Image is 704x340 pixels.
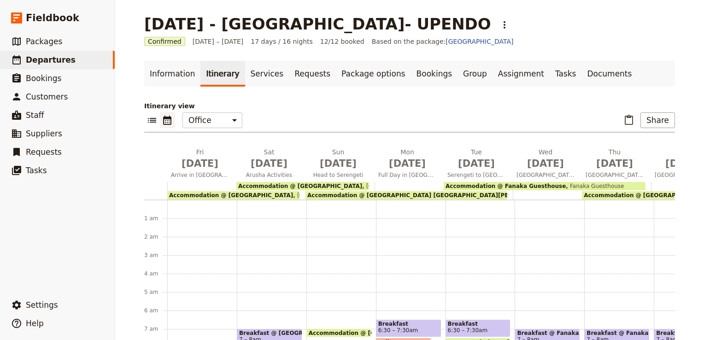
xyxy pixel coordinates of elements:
span: Fieldbook [26,11,79,25]
span: Breakfast [448,321,509,327]
span: Departures [26,55,76,64]
span: Accommodation @ [GEOGRAPHIC_DATA] [169,192,293,199]
button: Mon [DATE]Full Day in [GEOGRAPHIC_DATA] [375,147,444,182]
span: Staff [26,111,44,120]
button: List view [144,112,160,128]
button: Actions [497,17,512,33]
span: [DATE] [378,157,436,170]
button: Sun [DATE]Head to Serengeti [305,147,375,182]
a: Bookings [411,61,458,87]
span: Full Day in [GEOGRAPHIC_DATA] [375,171,440,179]
span: Tasks [26,166,47,175]
div: 1 am [144,215,167,222]
div: Breakfast6:30 – 7:30am [376,319,441,337]
h2: Wed [516,147,575,170]
span: Head to Serengeti [305,171,371,179]
span: Arusha Activities [236,171,302,179]
button: Paste itinerary item [621,112,637,128]
p: Itinerary view [144,101,675,111]
h1: [DATE] - [GEOGRAPHIC_DATA]- UPENDO [144,15,491,33]
a: Tasks [550,61,582,87]
div: 2 am [144,233,167,240]
a: Assignment [493,61,550,87]
span: 6:30 – 7:30am [378,327,418,334]
span: [DATE] – [DATE] [193,37,244,46]
div: 7 am [144,325,167,333]
span: Requests [26,147,62,157]
span: Confirmed [144,37,185,46]
h2: Thu [586,147,644,170]
div: 3 am [144,252,167,259]
span: Arrive in [GEOGRAPHIC_DATA] [167,171,233,179]
span: Bookings [26,74,61,83]
span: Accommodation @ [GEOGRAPHIC_DATA] [GEOGRAPHIC_DATA][PERSON_NAME] [307,192,550,199]
span: Accommodation @ [GEOGRAPHIC_DATA] [238,183,362,189]
div: Accommodation @ Fanaka GuesthouseFanaka Guesthouse [444,182,645,190]
h2: Tue [447,147,505,170]
h2: Fri [171,147,229,170]
h2: Mon [378,147,436,170]
div: Accommodation @ [GEOGRAPHIC_DATA][GEOGRAPHIC_DATA] [236,182,369,190]
span: Serengeti to [GEOGRAPHIC_DATA] [444,171,509,179]
a: Requests [289,61,336,87]
span: Based on the package: [372,37,514,46]
button: Sat [DATE]Arusha Activities [236,147,305,182]
span: [GEOGRAPHIC_DATA] [582,171,647,179]
button: Fri [DATE]Arrive in [GEOGRAPHIC_DATA] [167,147,236,182]
span: Help [26,319,44,328]
a: Documents [581,61,637,87]
div: 4 am [144,270,167,277]
span: Breakfast @ Fanaka Guesthouse [587,330,647,336]
span: [DATE] [240,157,298,170]
button: Share [640,112,675,128]
span: Settings [26,300,58,310]
span: Fanaka Guesthouse [566,183,624,189]
a: Itinerary [200,61,245,87]
div: 6 am [144,307,167,314]
button: Tue [DATE]Serengeti to [GEOGRAPHIC_DATA] [444,147,513,182]
span: [DATE] [447,157,505,170]
span: Packages [26,37,62,46]
a: Package options [336,61,411,87]
span: [DATE] [586,157,644,170]
span: Suppliers [26,129,62,138]
span: 12/12 booked [320,37,364,46]
button: Wed [DATE][GEOGRAPHIC_DATA] [513,147,582,182]
a: Information [144,61,200,87]
span: Accommodation @ [GEOGRAPHIC_DATA] [309,330,437,336]
div: Accommodation @ [GEOGRAPHIC_DATA] [306,328,372,337]
span: Breakfast [378,321,439,327]
span: Customers [26,92,68,101]
button: Thu [DATE][GEOGRAPHIC_DATA] [582,147,651,182]
div: 5 am [144,288,167,296]
span: [DATE] [516,157,575,170]
a: Group [458,61,493,87]
span: [DATE] [171,157,229,170]
h2: Sat [240,147,298,170]
div: Breakfast6:30 – 7:30am [446,319,511,337]
span: 17 days / 16 nights [251,37,313,46]
h2: Sun [309,147,367,170]
span: [GEOGRAPHIC_DATA] [513,171,578,179]
a: [GEOGRAPHIC_DATA] [446,38,513,45]
div: Accommodation @ [GEOGRAPHIC_DATA] [GEOGRAPHIC_DATA][PERSON_NAME] [305,191,507,199]
div: Accommodation @ [GEOGRAPHIC_DATA][GEOGRAPHIC_DATA], [GEOGRAPHIC_DATA] [167,191,300,199]
a: Services [245,61,289,87]
span: 6:30 – 7:30am [448,327,488,334]
span: [DATE] [309,157,367,170]
span: Breakfast @ Fanaka Guesthouse [517,330,578,336]
button: Calendar view [160,112,175,128]
span: Breakfast @ [GEOGRAPHIC_DATA] [239,330,300,336]
span: Accommodation @ Fanaka Guesthouse [446,183,566,189]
